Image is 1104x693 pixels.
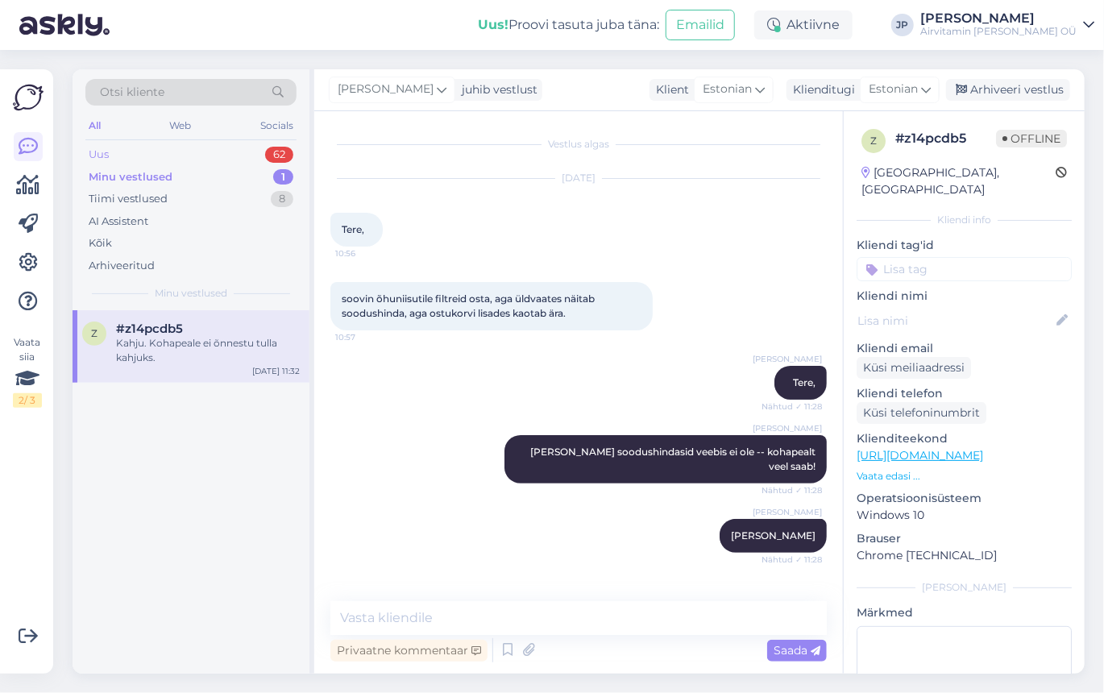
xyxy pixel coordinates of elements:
span: [PERSON_NAME] [731,529,816,542]
div: Küsi telefoninumbrit [857,402,986,424]
span: Nähtud ✓ 11:28 [762,484,822,496]
p: Kliendi telefon [857,385,1072,402]
p: Brauser [857,530,1072,547]
div: Privaatne kommentaar [330,640,488,662]
div: Arhiveeri vestlus [946,79,1070,101]
div: 2 / 3 [13,393,42,408]
div: Proovi tasuta juba täna: [478,15,659,35]
span: [PERSON_NAME] [338,81,434,98]
img: Askly Logo [13,82,44,113]
span: 10:56 [335,247,396,259]
p: Operatsioonisüsteem [857,490,1072,507]
span: Estonian [703,81,752,98]
a: [PERSON_NAME]Airvitamin [PERSON_NAME] OÜ [920,12,1094,38]
div: [DATE] 11:32 [252,365,300,377]
div: Vaata siia [13,335,42,408]
div: Vestlus algas [330,137,827,151]
span: [PERSON_NAME] [753,353,822,365]
span: z [870,135,877,147]
span: Nähtud ✓ 11:28 [762,400,822,413]
div: All [85,115,104,136]
div: Küsi meiliaadressi [857,357,971,379]
span: 10:57 [335,331,396,343]
span: [PERSON_NAME] [753,422,822,434]
div: Web [167,115,195,136]
div: juhib vestlust [455,81,537,98]
div: 1 [273,169,293,185]
span: soovin õhuniisutile filtreid osta, aga üldvaates näitab soodushinda, aga ostukorvi lisades kaotab... [342,293,597,319]
b: Uus! [478,17,508,32]
div: Aktiivne [754,10,853,39]
p: Klienditeekond [857,430,1072,447]
div: Klienditugi [786,81,855,98]
div: Airvitamin [PERSON_NAME] OÜ [920,25,1077,38]
a: [URL][DOMAIN_NAME] [857,448,983,463]
p: Chrome [TECHNICAL_ID] [857,547,1072,564]
div: Kliendi info [857,213,1072,227]
div: AI Assistent [89,214,148,230]
div: Tiimi vestlused [89,191,168,207]
div: # z14pcdb5 [895,129,996,148]
div: Kahju. Kohapeale ei õnnestu tulla kahjuks. [116,336,300,365]
div: [GEOGRAPHIC_DATA], [GEOGRAPHIC_DATA] [861,164,1056,198]
div: Socials [257,115,297,136]
span: Estonian [869,81,918,98]
span: Tere, [342,223,364,235]
span: z [91,327,98,339]
span: Otsi kliente [100,84,164,101]
div: Minu vestlused [89,169,172,185]
div: JP [891,14,914,36]
input: Lisa nimi [857,312,1053,330]
p: Kliendi nimi [857,288,1072,305]
input: Lisa tag [857,257,1072,281]
span: #z14pcdb5 [116,322,183,336]
span: [PERSON_NAME] [753,506,822,518]
div: Uus [89,147,109,163]
span: Offline [996,130,1067,147]
div: [DATE] [330,171,827,185]
span: Nähtud ✓ 11:28 [762,554,822,566]
div: 62 [265,147,293,163]
div: Klient [650,81,689,98]
div: Arhiveeritud [89,258,155,274]
p: Windows 10 [857,507,1072,524]
p: Märkmed [857,604,1072,621]
span: [PERSON_NAME] soodushindasid veebis ei ole -- kohapealt veel saab! [530,446,818,472]
p: Kliendi email [857,340,1072,357]
p: Kliendi tag'id [857,237,1072,254]
div: [PERSON_NAME] [920,12,1077,25]
p: Vaata edasi ... [857,469,1072,483]
div: Kõik [89,235,112,251]
div: 8 [271,191,293,207]
span: Minu vestlused [155,286,227,301]
div: [PERSON_NAME] [857,580,1072,595]
button: Emailid [666,10,735,40]
span: Tere, [793,376,816,388]
span: Saada [774,643,820,658]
